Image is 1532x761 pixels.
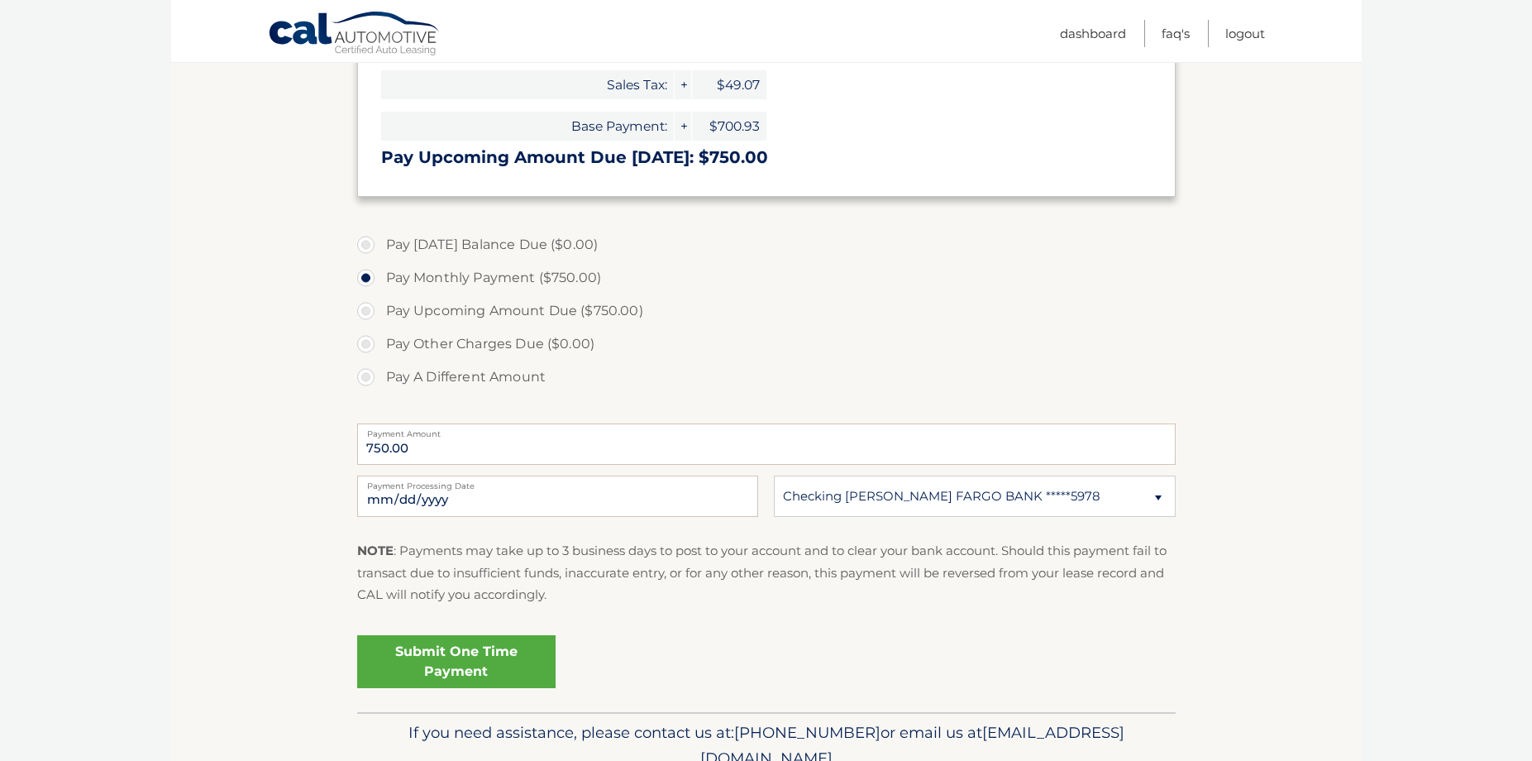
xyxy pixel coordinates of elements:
a: Submit One Time Payment [357,635,556,688]
span: + [675,112,691,141]
input: Payment Date [357,476,758,517]
strong: NOTE [357,543,394,558]
span: $700.93 [692,112,766,141]
span: + [675,70,691,99]
a: FAQ's [1162,20,1190,47]
span: Sales Tax: [381,70,674,99]
p: : Payments may take up to 3 business days to post to your account and to clear your bank account.... [357,540,1176,605]
span: $49.07 [692,70,766,99]
span: [PHONE_NUMBER] [734,723,881,742]
label: Pay Upcoming Amount Due ($750.00) [357,294,1176,328]
input: Payment Amount [357,424,1176,465]
a: Cal Automotive [268,11,441,59]
label: Payment Amount [357,424,1176,437]
label: Pay Monthly Payment ($750.00) [357,261,1176,294]
h3: Pay Upcoming Amount Due [DATE]: $750.00 [381,147,1152,168]
span: Base Payment: [381,112,674,141]
label: Pay [DATE] Balance Due ($0.00) [357,228,1176,261]
label: Payment Processing Date [357,476,758,489]
label: Pay Other Charges Due ($0.00) [357,328,1176,361]
a: Dashboard [1060,20,1126,47]
label: Pay A Different Amount [357,361,1176,394]
a: Logout [1225,20,1265,47]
